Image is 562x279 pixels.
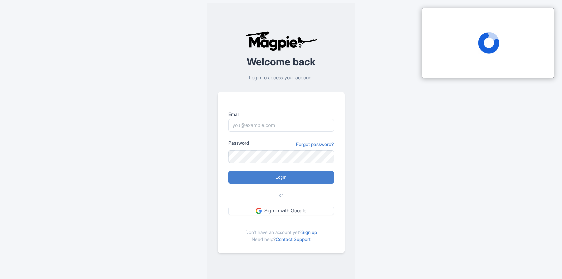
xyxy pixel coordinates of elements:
input: you@example.com [228,119,334,132]
p: Login to access your account [218,74,345,82]
span: Loading [478,32,499,54]
a: Contact Support [276,236,311,242]
h2: Welcome back [218,56,345,67]
div: Don't have an account yet? Need help? [228,223,334,243]
a: Forgot password? [296,141,334,148]
img: google.svg [256,208,262,214]
input: Login [228,171,334,184]
img: logo-ab69f6fb50320c5b225c76a69d11143b.png [244,31,318,51]
label: Password [228,139,249,146]
span: or [279,192,283,199]
label: Email [228,111,334,118]
a: Sign up [301,229,317,235]
a: Sign in with Google [228,207,334,215]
